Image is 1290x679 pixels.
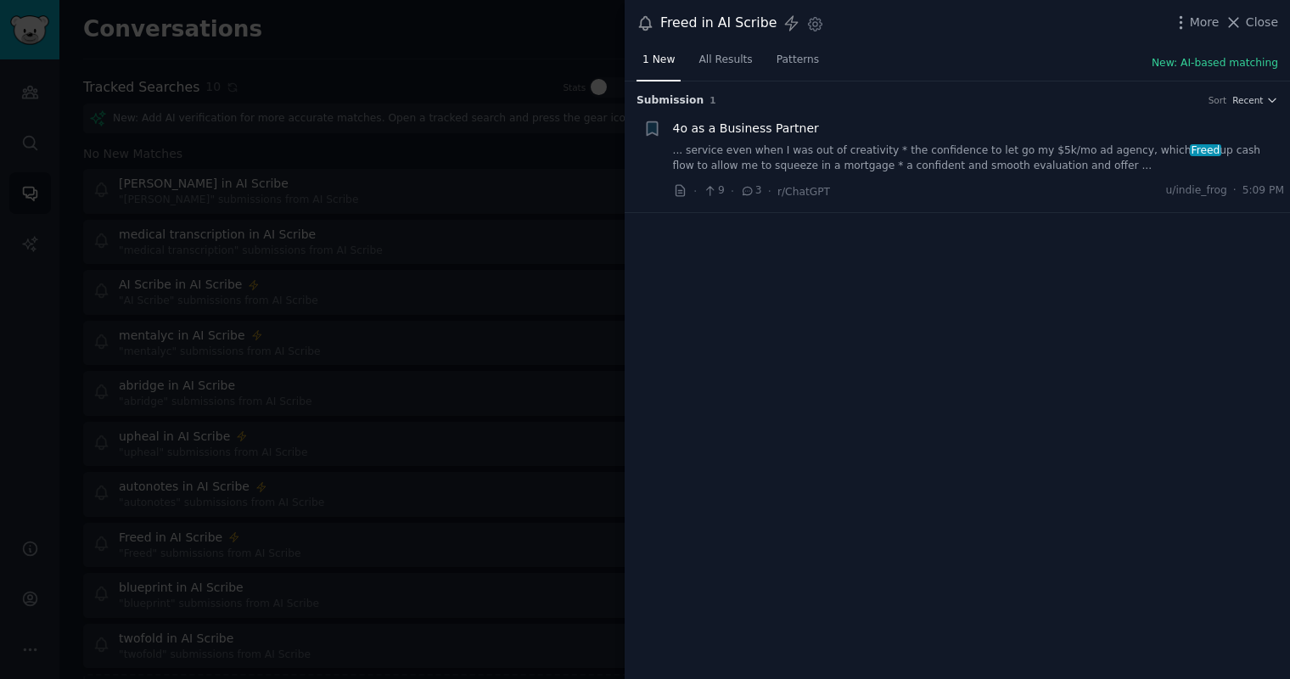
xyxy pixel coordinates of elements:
a: Patterns [771,47,825,81]
div: Sort [1209,94,1227,106]
a: All Results [693,47,758,81]
span: 1 New [642,53,675,68]
div: Freed in AI Scribe [660,13,777,34]
span: · [693,182,697,200]
button: Close [1225,14,1278,31]
button: Recent [1232,94,1278,106]
span: 3 [740,183,761,199]
span: 9 [703,183,724,199]
span: Submission [637,93,704,109]
span: r/ChatGPT [777,186,830,198]
a: 1 New [637,47,681,81]
a: 4o as a Business Partner [673,120,819,137]
span: · [1233,183,1237,199]
span: u/indie_frog [1165,183,1226,199]
span: · [768,182,771,200]
span: All Results [698,53,752,68]
span: · [731,182,734,200]
span: 5:09 PM [1242,183,1284,199]
span: Close [1246,14,1278,31]
span: 1 [709,95,715,105]
span: More [1190,14,1220,31]
button: More [1172,14,1220,31]
span: Patterns [777,53,819,68]
a: ... service even when I was out of creativity * the confidence to let go my $5k/mo ad agency, whi... [673,143,1285,173]
button: New: AI-based matching [1152,56,1278,71]
span: Freed [1190,144,1221,156]
span: Recent [1232,94,1263,106]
